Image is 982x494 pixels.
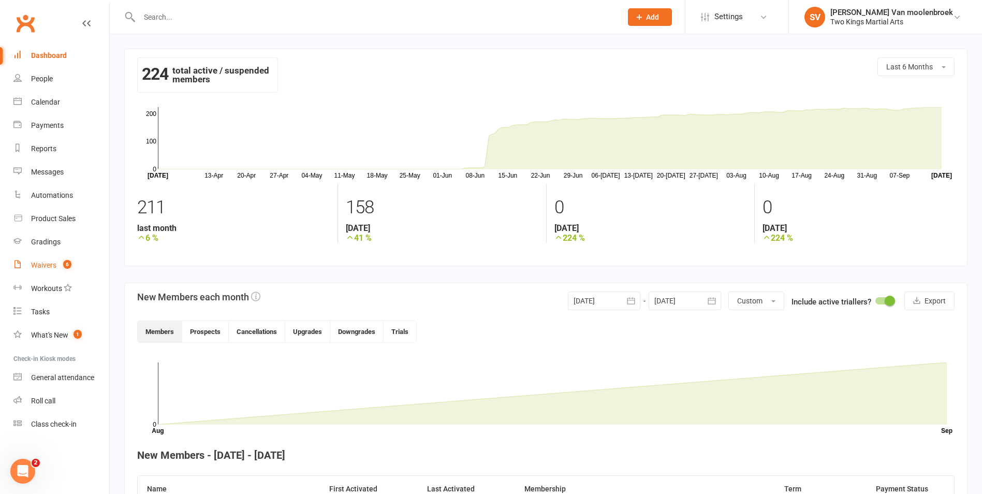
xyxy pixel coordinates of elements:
[763,192,955,223] div: 0
[346,192,538,223] div: 158
[763,233,955,243] strong: 224 %
[877,57,955,76] button: Last 6 Months
[12,10,38,36] a: Clubworx
[737,297,763,305] span: Custom
[137,192,330,223] div: 211
[554,223,746,233] strong: [DATE]
[31,331,68,339] div: What's New
[138,321,182,342] button: Members
[31,238,61,246] div: Gradings
[384,321,416,342] button: Trials
[13,137,109,161] a: Reports
[31,75,53,83] div: People
[554,233,746,243] strong: 224 %
[804,7,825,27] div: SV
[13,91,109,114] a: Calendar
[13,67,109,91] a: People
[31,51,67,60] div: Dashboard
[31,261,56,269] div: Waivers
[13,413,109,436] a: Class kiosk mode
[137,449,955,461] h4: New Members - [DATE] - [DATE]
[346,223,538,233] strong: [DATE]
[763,223,955,233] strong: [DATE]
[13,230,109,254] a: Gradings
[31,308,50,316] div: Tasks
[714,5,743,28] span: Settings
[886,63,933,71] span: Last 6 Months
[229,321,285,342] button: Cancellations
[31,168,64,176] div: Messages
[13,324,109,347] a: What's New1
[330,321,384,342] button: Downgrades
[13,300,109,324] a: Tasks
[137,57,278,93] div: total active / suspended members
[31,144,56,153] div: Reports
[31,420,77,428] div: Class check-in
[285,321,330,342] button: Upgrades
[646,13,659,21] span: Add
[32,459,40,467] span: 2
[31,373,94,382] div: General attendance
[792,296,871,308] label: Include active triallers?
[346,233,538,243] strong: 41 %
[13,114,109,137] a: Payments
[31,98,60,106] div: Calendar
[13,44,109,67] a: Dashboard
[31,121,64,129] div: Payments
[31,191,73,199] div: Automations
[904,292,955,310] button: Export
[13,366,109,389] a: General attendance kiosk mode
[13,277,109,300] a: Workouts
[63,260,71,269] span: 6
[13,254,109,277] a: Waivers 6
[13,184,109,207] a: Automations
[13,207,109,230] a: Product Sales
[10,459,35,484] iframe: Intercom live chat
[31,214,76,223] div: Product Sales
[74,330,82,339] span: 1
[182,321,229,342] button: Prospects
[142,66,168,82] strong: 224
[830,17,953,26] div: Two Kings Martial Arts
[137,233,330,243] strong: 6 %
[136,10,614,24] input: Search...
[137,292,260,302] h3: New Members each month
[554,192,746,223] div: 0
[31,284,62,293] div: Workouts
[728,292,784,310] button: Custom
[31,397,55,405] div: Roll call
[13,161,109,184] a: Messages
[137,223,330,233] strong: last month
[830,8,953,17] div: [PERSON_NAME] Van moolenbroek
[628,8,672,26] button: Add
[13,389,109,413] a: Roll call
